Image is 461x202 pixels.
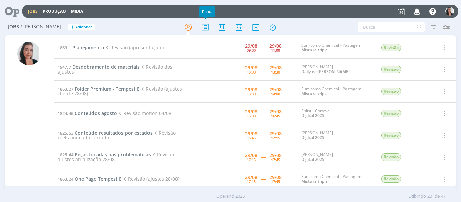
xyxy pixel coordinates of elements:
[247,92,256,96] div: 13:30
[358,22,425,32] input: Busca
[445,5,454,17] button: C
[75,110,117,116] span: Conteúdos agosto
[245,109,257,114] div: 29/08
[261,132,266,138] span: -----
[247,114,256,118] div: 16:00
[269,65,282,70] div: 29/08
[381,132,401,139] span: Revisão
[381,153,401,161] span: Revisão
[8,24,19,30] span: Jobs
[301,174,371,184] div: Sumitomo Chemical - Pastagem
[435,193,440,200] span: de
[72,64,140,70] span: Desdobramento de materiais
[269,131,282,136] div: 29/08
[199,6,215,17] div: Pauta
[381,175,401,183] span: Revisão
[58,176,73,182] span: 1863.24
[245,175,257,180] div: 29/08
[301,131,371,140] div: [PERSON_NAME]
[58,45,71,51] span: 1863.1
[58,152,73,158] span: 1825.44
[269,109,282,114] div: 29/08
[58,86,182,97] span: Revisão (ajustes cliente 28/08)
[75,129,153,136] span: Conteúdo resultados por estados
[58,176,122,182] a: 1863.24One Page Tempest E
[271,180,280,183] div: 17:45
[301,91,328,96] a: Mistura tripla
[301,113,324,118] a: Digital 2025
[28,8,38,14] a: Jobs
[381,110,401,117] span: Revisão
[58,110,117,116] a: 1824.46Conteúdos agosto
[301,69,350,75] a: Daily de [PERSON_NAME]
[301,43,371,53] div: Sumitomo Chemical - Pastagem
[68,24,95,31] button: +Adicionar
[245,65,257,70] div: 29/08
[58,64,71,70] span: 1947.7
[58,64,172,75] span: Revisão dos ajustes
[301,178,328,184] a: Mistura tripla
[26,9,40,14] button: Jobs
[301,65,371,75] div: [PERSON_NAME]
[261,110,266,116] span: -----
[17,42,41,65] img: C
[71,24,74,31] span: +
[117,110,171,116] span: Revisão motion 04/08
[122,176,179,182] span: Revisão (ajustes 28/08)
[245,153,257,158] div: 29/08
[20,24,61,30] span: / [PERSON_NAME]
[245,131,257,136] div: 29/08
[441,193,446,200] span: 47
[247,48,256,52] div: 09:00
[301,152,371,162] div: [PERSON_NAME]
[104,44,164,51] span: Revisão (apresentação )
[247,180,256,183] div: 17:15
[269,153,282,158] div: 29/08
[75,25,92,29] span: Adicionar
[271,136,280,140] div: 17:15
[271,92,280,96] div: 14:00
[427,193,432,200] span: 20
[69,9,85,14] button: Mídia
[58,44,104,51] a: 1863.1Planejamento
[40,9,68,14] button: Produção
[43,8,66,14] a: Produção
[247,158,256,162] div: 17:15
[261,66,266,73] span: -----
[58,110,73,116] span: 1824.46
[58,64,140,70] a: 1947.7Desdobramento de materiais
[271,114,280,118] div: 16:45
[245,87,257,92] div: 29/08
[271,158,280,162] div: 17:45
[58,129,176,141] span: Revisão reels animado cerrado
[261,88,266,94] span: -----
[301,156,324,162] a: Digital 2025
[261,44,266,51] span: -----
[261,176,266,182] span: -----
[75,176,122,182] span: One Page Tempest E
[58,130,73,136] span: 1825.53
[71,8,83,14] a: Mídia
[381,44,401,51] span: Revisão
[247,70,256,74] div: 13:00
[261,154,266,160] span: -----
[269,175,282,180] div: 29/08
[271,70,280,74] div: 13:30
[58,86,140,92] a: 1863.27Folder Premium - Tempest E
[58,151,174,163] span: Revisão ajustes atualização 28/08
[245,44,257,48] div: 29/08
[269,44,282,48] div: 29/08
[72,44,104,51] span: Planejamento
[301,109,371,118] div: Enlist - Corteva
[445,7,454,16] img: C
[75,86,140,92] span: Folder Premium - Tempest E
[58,86,73,92] span: 1863.27
[58,151,151,158] a: 1825.44Peças focadas nas problemáticas
[408,193,426,200] span: Exibindo
[301,135,324,140] a: Digital 2025
[58,129,153,136] a: 1825.53Conteúdo resultados por estados
[381,88,401,95] span: Revisão
[269,87,282,92] div: 29/08
[301,47,328,53] a: Mistura tripla
[301,87,371,96] div: Sumitomo Chemical - Pastagem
